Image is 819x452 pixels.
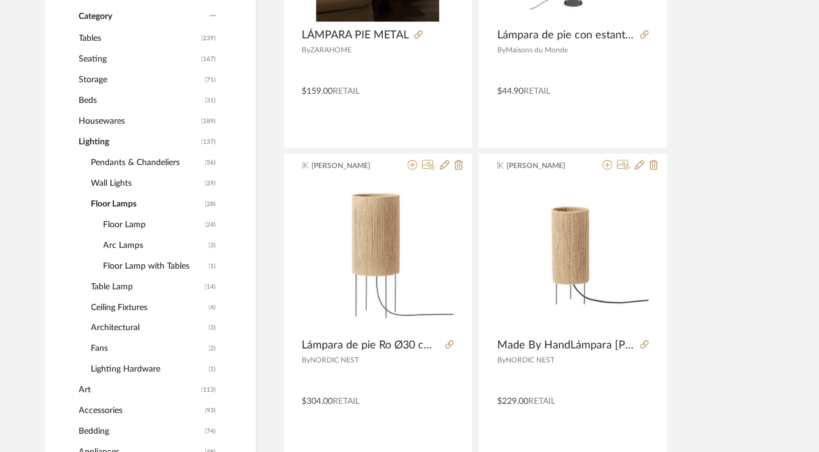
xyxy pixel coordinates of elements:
span: LÁMPARA PIE METAL [302,29,409,42]
span: (137) [202,132,216,152]
span: Floor Lamps [91,194,202,214]
span: (31) [205,91,216,110]
span: By [497,46,506,54]
span: Floor Lamp with Tables [104,256,206,277]
span: (239) [202,29,216,48]
span: $304.00 [302,398,333,406]
span: (29) [205,174,216,193]
span: (1) [209,256,216,276]
span: Tables [79,28,199,49]
span: NORDIC NEST [311,357,360,364]
span: Retail [333,398,360,406]
span: (56) [205,153,216,172]
span: NORDIC NEST [506,357,555,364]
span: Retail [528,398,555,406]
span: Bedding [79,422,202,442]
span: By [497,357,506,364]
span: Storage [79,69,202,90]
span: (14) [205,277,216,297]
span: (74) [205,422,216,442]
span: Lighting Hardware [91,359,206,380]
span: Retail [333,87,360,96]
span: Floor Lamp [104,214,202,235]
span: Beds [79,90,202,111]
span: By [302,46,311,54]
span: Made By HandLámpara [PERSON_NAME] Ro Ø15 cmJute [497,339,636,353]
span: $44.90 [497,87,523,96]
span: (2) [209,339,216,359]
span: (93) [205,401,216,421]
span: (3) [209,319,216,338]
span: Maisons du Monde [506,46,568,54]
span: Art [79,380,199,401]
span: (3) [209,236,216,255]
span: (1) [209,360,216,380]
span: Category [79,12,113,22]
span: $229.00 [497,398,528,406]
span: [PERSON_NAME] [507,160,584,171]
img: Lámpara de pie Ro Ø30 cmJute [302,180,454,332]
span: (4) [209,298,216,317]
span: Pendants & Chandeliers [91,152,202,173]
span: Lámpara de pie con estante de metal negra de Ø 22x150 cm [497,29,636,42]
span: Table Lamp [91,277,202,297]
img: Made By HandLámpara de mesa Ro Ø15 cmJute [497,180,649,332]
span: Lighting [79,132,199,152]
span: Housewares [79,111,199,132]
span: Accessories [79,401,202,422]
span: ZARAHOME [311,46,352,54]
span: Ceiling Fixtures [91,297,206,318]
span: Arc Lamps [104,235,206,256]
span: $159.00 [302,87,333,96]
span: Wall Lights [91,173,202,194]
span: (167) [202,49,216,69]
span: [PERSON_NAME] [311,160,388,171]
span: (71) [205,70,216,90]
span: (113) [202,381,216,400]
span: (189) [202,111,216,131]
span: (28) [205,194,216,214]
span: Fans [91,339,206,359]
span: (24) [205,215,216,235]
span: By [302,357,311,364]
span: Seating [79,49,199,69]
span: Retail [523,87,550,96]
span: Lámpara de pie Ro Ø30 cmJute [302,339,441,353]
span: Architectural [91,318,206,339]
